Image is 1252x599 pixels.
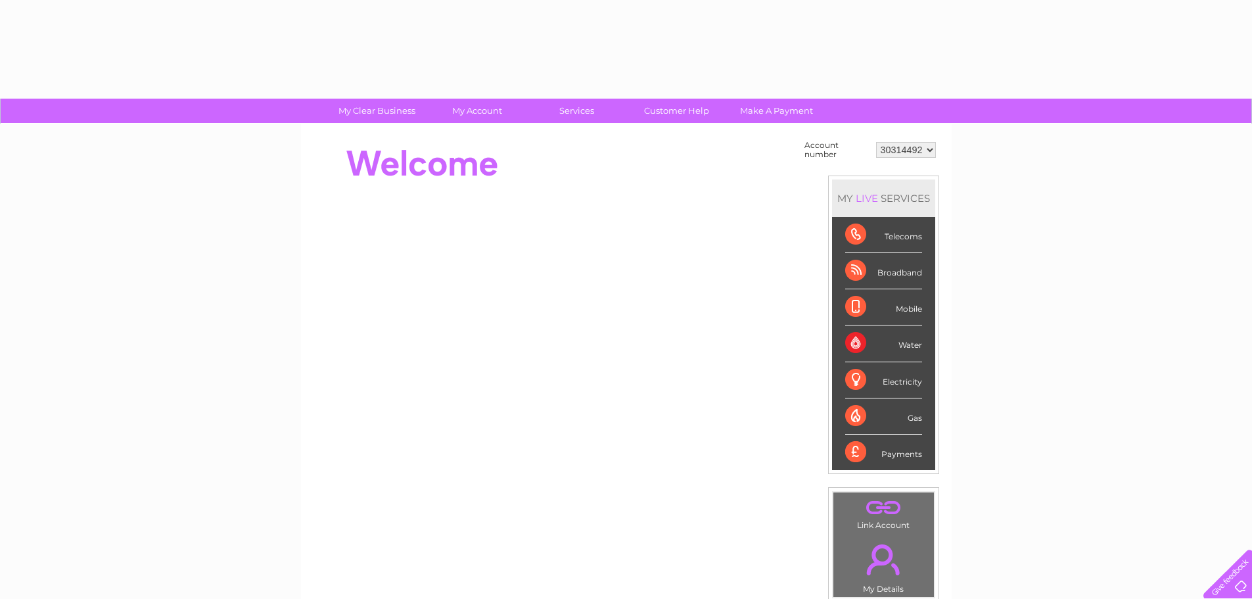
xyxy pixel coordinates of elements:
a: Services [522,99,631,123]
a: My Clear Business [323,99,431,123]
a: . [837,496,931,519]
div: Broadband [845,253,922,289]
a: . [837,537,931,583]
td: Account number [801,137,873,162]
div: Water [845,325,922,362]
a: Make A Payment [722,99,831,123]
div: MY SERVICES [832,180,935,217]
div: Mobile [845,289,922,325]
div: Payments [845,435,922,470]
div: Gas [845,398,922,435]
a: Customer Help [622,99,731,123]
div: Telecoms [845,217,922,253]
td: Link Account [833,492,935,533]
a: My Account [423,99,531,123]
div: LIVE [853,192,881,204]
div: Electricity [845,362,922,398]
td: My Details [833,533,935,598]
